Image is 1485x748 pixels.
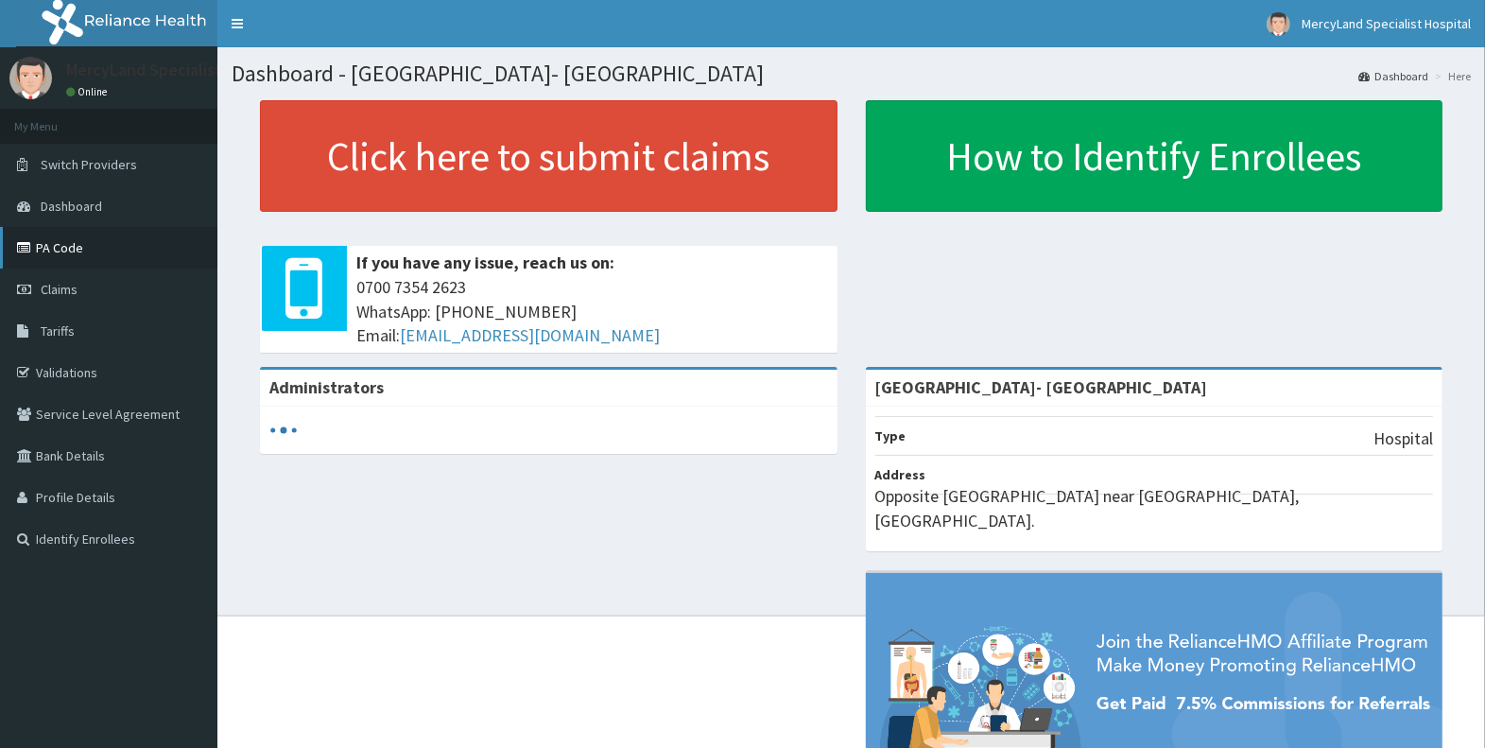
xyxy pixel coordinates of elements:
[356,275,828,348] span: 0700 7354 2623 WhatsApp: [PHONE_NUMBER] Email:
[66,85,112,98] a: Online
[269,376,384,398] b: Administrators
[1302,15,1471,32] span: MercyLand Specialist Hospital
[1358,68,1428,84] a: Dashboard
[269,416,298,444] svg: audio-loading
[232,61,1471,86] h1: Dashboard - [GEOGRAPHIC_DATA]- [GEOGRAPHIC_DATA]
[875,484,1434,532] p: Opposite [GEOGRAPHIC_DATA] near [GEOGRAPHIC_DATA], [GEOGRAPHIC_DATA].
[41,322,75,339] span: Tariffs
[866,100,1443,212] a: How to Identify Enrollees
[41,281,78,298] span: Claims
[875,466,926,483] b: Address
[260,100,837,212] a: Click here to submit claims
[875,427,907,444] b: Type
[400,324,660,346] a: [EMAIL_ADDRESS][DOMAIN_NAME]
[66,61,288,78] p: MercyLand Specialist Hospital
[1430,68,1471,84] li: Here
[41,156,137,173] span: Switch Providers
[9,57,52,99] img: User Image
[1267,12,1290,36] img: User Image
[356,252,614,273] b: If you have any issue, reach us on:
[41,198,102,215] span: Dashboard
[875,376,1208,398] strong: [GEOGRAPHIC_DATA]- [GEOGRAPHIC_DATA]
[1373,426,1433,451] p: Hospital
